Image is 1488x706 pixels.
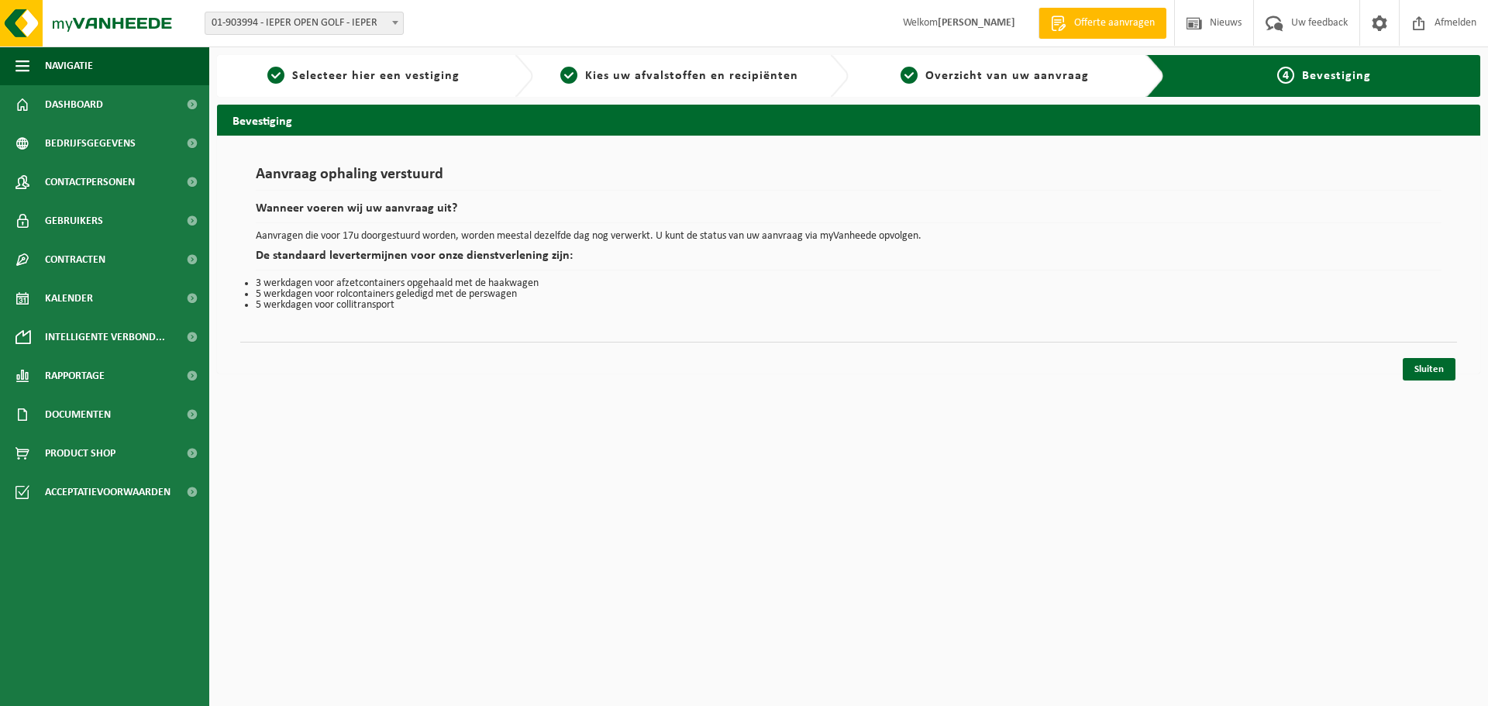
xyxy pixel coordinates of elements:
span: 3 [901,67,918,84]
a: 1Selecteer hier een vestiging [225,67,502,85]
span: Bevestiging [1302,70,1371,82]
span: Product Shop [45,434,115,473]
a: 3Overzicht van uw aanvraag [856,67,1134,85]
span: Selecteer hier een vestiging [292,70,460,82]
span: Offerte aanvragen [1070,15,1159,31]
span: Rapportage [45,356,105,395]
span: 01-903994 - IEPER OPEN GOLF - IEPER [205,12,403,34]
span: 01-903994 - IEPER OPEN GOLF - IEPER [205,12,404,35]
span: Navigatie [45,46,93,85]
a: 2Kies uw afvalstoffen en recipiënten [541,67,818,85]
h2: Bevestiging [217,105,1480,135]
span: Dashboard [45,85,103,124]
span: Contactpersonen [45,163,135,201]
span: Kies uw afvalstoffen en recipiënten [585,70,798,82]
span: Documenten [45,395,111,434]
a: Sluiten [1403,358,1455,381]
span: Gebruikers [45,201,103,240]
span: 2 [560,67,577,84]
span: Bedrijfsgegevens [45,124,136,163]
strong: [PERSON_NAME] [938,17,1015,29]
span: 4 [1277,67,1294,84]
span: Intelligente verbond... [45,318,165,356]
p: Aanvragen die voor 17u doorgestuurd worden, worden meestal dezelfde dag nog verwerkt. U kunt de s... [256,231,1441,242]
li: 5 werkdagen voor rolcontainers geledigd met de perswagen [256,289,1441,300]
span: Kalender [45,279,93,318]
li: 3 werkdagen voor afzetcontainers opgehaald met de haakwagen [256,278,1441,289]
h2: De standaard levertermijnen voor onze dienstverlening zijn: [256,250,1441,270]
span: Acceptatievoorwaarden [45,473,170,511]
a: Offerte aanvragen [1038,8,1166,39]
span: Contracten [45,240,105,279]
li: 5 werkdagen voor collitransport [256,300,1441,311]
h1: Aanvraag ophaling verstuurd [256,167,1441,191]
span: Overzicht van uw aanvraag [925,70,1089,82]
span: 1 [267,67,284,84]
h2: Wanneer voeren wij uw aanvraag uit? [256,202,1441,223]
